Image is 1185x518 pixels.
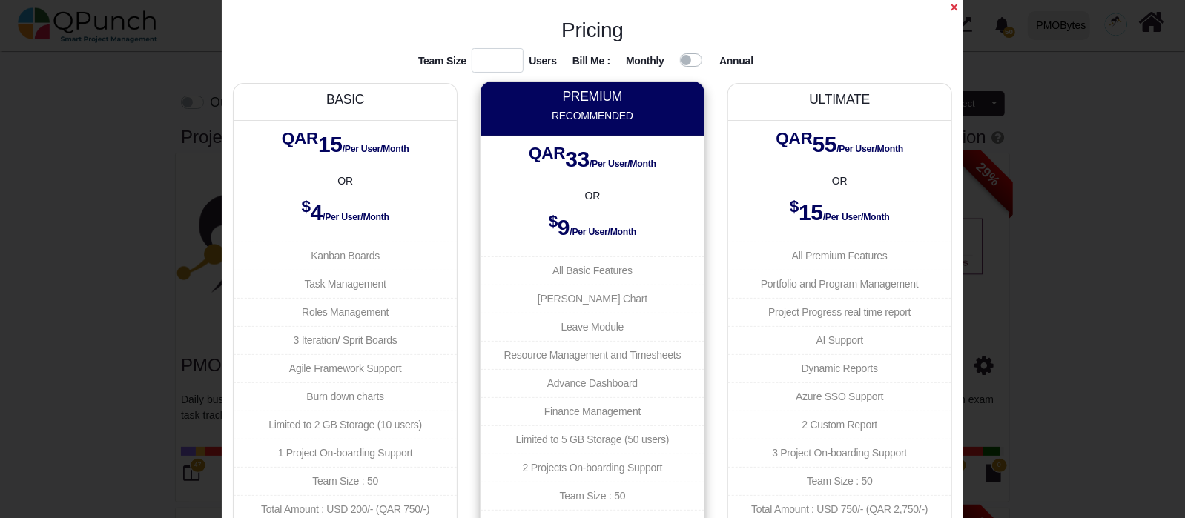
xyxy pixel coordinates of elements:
sup: QAR [529,144,565,162]
h5: PREMIUM [494,89,691,104]
span: 15 [318,132,343,156]
span: 15 [799,200,823,225]
li: Project Progress real time report [728,298,951,326]
li: 2 Projects On-boarding Support [481,454,704,482]
strong: Bill Me : [572,55,610,67]
span: /Per User/Month [343,144,409,154]
h6: Recommended [494,110,691,122]
span: 9 [558,215,570,239]
li: 1 Project On-boarding Support [234,439,457,467]
li: AI Support [728,326,951,354]
h5: BASIC [247,92,444,107]
li: Agile Framework Support [234,354,457,382]
sup: $ [790,197,799,216]
span: /Per User/Month [590,159,656,169]
center: OR [481,188,704,204]
sup: QAR [282,129,318,147]
li: Limited to 5 GB Storage (50 users) [481,425,704,454]
span: 33 [565,147,590,171]
center: OR [728,173,951,189]
strong: Annual [719,55,753,67]
li: 2 Custom Report [728,411,951,439]
span: 55 [813,132,837,156]
li: Finance Management [481,397,704,425]
center: OR [234,173,457,189]
span: /Per User/Month [836,144,903,154]
li: Azure SSO Support [728,382,951,411]
li: Team Size : 50 [234,467,457,495]
sup: $ [301,197,310,216]
li: Task Management [234,270,457,298]
strong: Monthly [626,55,664,67]
li: Limited to 2 GB Storage (10 users) [234,411,457,439]
li: Burn down charts [234,382,457,411]
sup: QAR [776,129,812,147]
h5: ULTIMATE [741,92,938,107]
li: Roles Management [234,298,457,326]
strong: Users [529,53,557,73]
li: Team Size : 50 [481,482,704,510]
span: /Per User/Month [823,212,890,222]
sup: $ [549,212,558,230]
strong: Team Size [418,53,466,73]
li: Kanban Boards [234,242,457,270]
li: Advance Dashboard [481,369,704,397]
li: Leave Module [481,313,704,341]
li: Dynamic Reports [728,354,951,382]
li: 3 Project On-boarding Support [728,439,951,467]
li: Team Size : 50 [728,467,951,495]
span: 4 [311,200,323,225]
span: /Per User/Month [570,227,636,237]
li: Resource Management and Timesheets [481,341,704,369]
li: [PERSON_NAME] Chart [481,285,704,313]
li: All Basic Features [481,256,704,285]
h2: Pricing [222,18,963,43]
li: 3 Iteration/ Sprit Boards [234,326,457,354]
span: /Per User/Month [323,212,389,222]
li: All Premium Features [728,242,951,270]
li: Portfolio and Program Management [728,270,951,298]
